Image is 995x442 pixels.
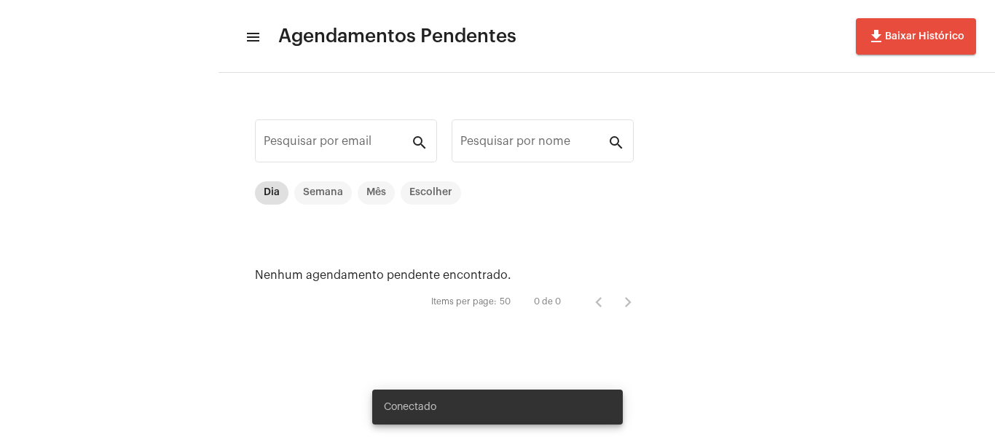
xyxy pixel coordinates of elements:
span: Conectado [384,400,436,414]
mat-icon: search [607,133,625,151]
div: Items per page: [431,297,497,307]
div: 50 [500,297,511,307]
mat-icon: file_download [868,28,885,45]
input: Pesquisar por email [264,138,411,151]
span: Agendamentos Pendentes [278,25,516,48]
button: Próxima página [613,288,642,317]
mat-chip: Escolher [401,181,461,205]
button: Página anterior [584,288,613,317]
input: Pesquisar por nome [460,138,607,151]
mat-chip: Dia [255,181,288,205]
span: Nenhum agendamento pendente encontrado. [255,269,511,281]
mat-icon: search [411,133,428,151]
span: Baixar Histórico [868,31,964,42]
button: Baixar Histórico [856,18,976,55]
mat-chip: Mês [358,181,395,205]
mat-icon: sidenav icon [245,28,259,46]
mat-chip: Semana [294,181,352,205]
div: 0 de 0 [534,297,561,307]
